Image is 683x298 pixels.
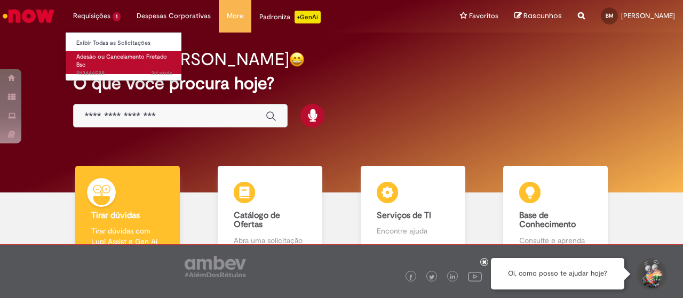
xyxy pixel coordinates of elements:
b: Base de Conhecimento [519,210,576,230]
p: Tirar dúvidas com Lupi Assist e Gen Ai [91,225,164,247]
a: Serviços de TI Encontre ajuda [341,166,485,258]
span: R13446588 [76,69,172,78]
img: logo_footer_youtube.png [468,269,482,283]
span: More [227,11,243,21]
span: BM [606,12,614,19]
a: Rascunhos [514,11,562,21]
a: Catálogo de Ofertas Abra uma solicitação [199,166,342,258]
img: logo_footer_linkedin.png [450,274,455,280]
div: Oi, como posso te ajudar hoje? [491,258,624,289]
span: [PERSON_NAME] [621,11,675,20]
b: Serviços de TI [377,210,431,221]
img: ServiceNow [1,5,56,27]
a: Tirar dúvidas Tirar dúvidas com Lupi Assist e Gen Ai [56,166,199,258]
b: Catálogo de Ofertas [234,210,280,230]
img: logo_footer_twitter.png [429,275,434,280]
p: Consulte e aprenda [519,235,592,246]
span: Rascunhos [523,11,562,21]
a: Aberto R13446588 : Adesão ou Cancelamento Fretado Bsc [66,51,183,74]
span: 3d atrás [151,69,172,77]
img: logo_footer_facebook.png [408,275,414,280]
span: 1 [113,12,121,21]
ul: Requisições [65,32,182,81]
a: Exibir Todas as Solicitações [66,37,183,49]
p: Encontre ajuda [377,225,449,236]
b: Tirar dúvidas [91,210,140,221]
h2: O que você procura hoje? [73,74,609,93]
span: Adesão ou Cancelamento Fretado Bsc [76,53,167,69]
a: Base de Conhecimento Consulte e aprenda [485,166,628,258]
img: logo_footer_ambev_rotulo_gray.png [185,256,246,277]
span: Requisições [73,11,110,21]
time: 26/08/2025 08:06:03 [151,69,172,77]
button: Iniciar Conversa de Suporte [635,258,667,290]
span: Despesas Corporativas [137,11,211,21]
img: happy-face.png [289,52,305,67]
p: +GenAi [295,11,321,23]
div: Padroniza [259,11,321,23]
p: Abra uma solicitação [234,235,306,246]
span: Favoritos [469,11,498,21]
